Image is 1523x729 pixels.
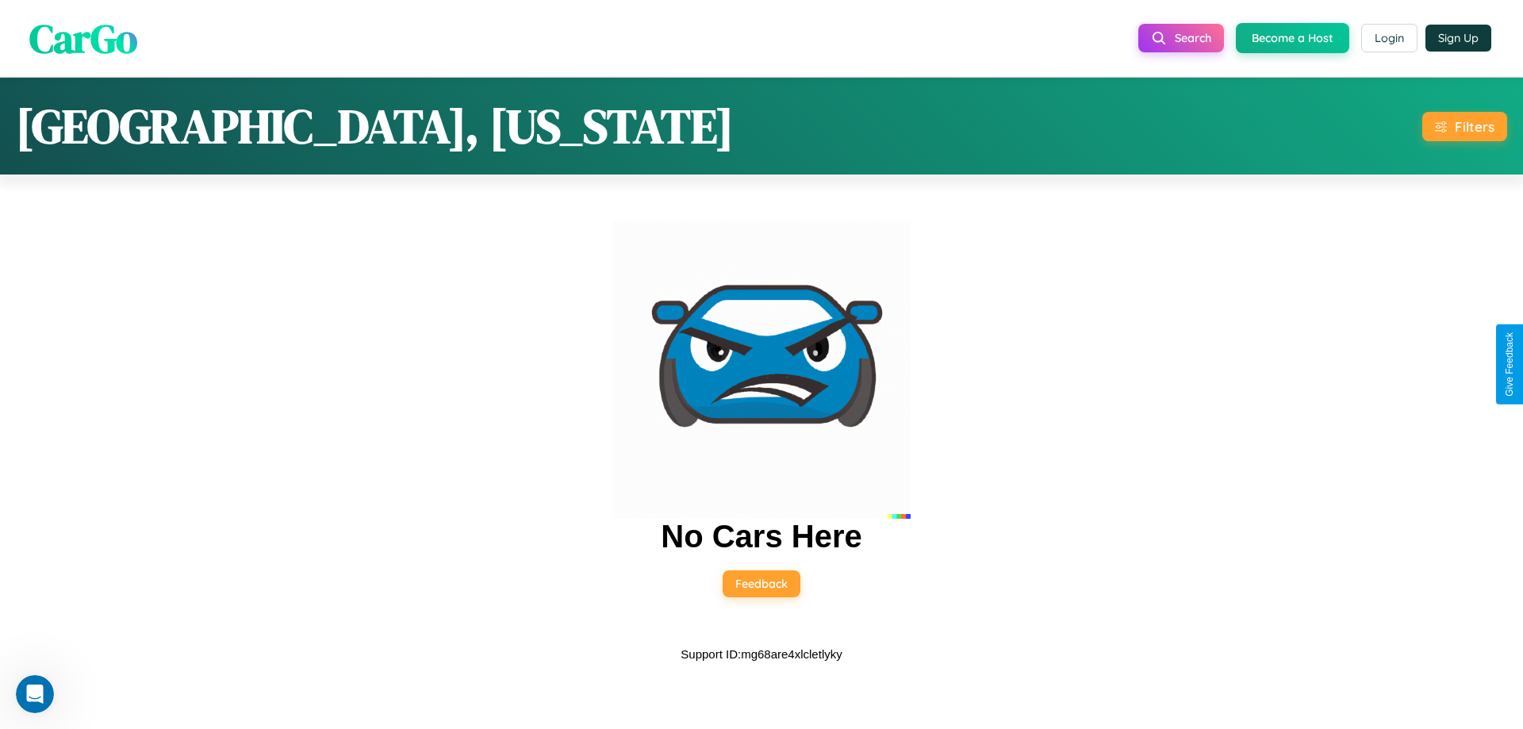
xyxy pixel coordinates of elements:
button: Sign Up [1425,25,1491,52]
p: Support ID: mg68are4xlcletlyky [681,643,842,665]
span: CarGo [29,10,137,65]
button: Feedback [723,570,800,597]
span: Search [1175,31,1211,45]
div: Give Feedback [1504,332,1515,397]
div: Filters [1455,118,1494,135]
iframe: Intercom live chat [16,675,54,713]
button: Become a Host [1236,23,1349,53]
button: Login [1361,24,1418,52]
button: Search [1138,24,1224,52]
h2: No Cars Here [661,519,861,554]
h1: [GEOGRAPHIC_DATA], [US_STATE] [16,94,734,159]
img: car [612,221,911,519]
button: Filters [1422,112,1507,141]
